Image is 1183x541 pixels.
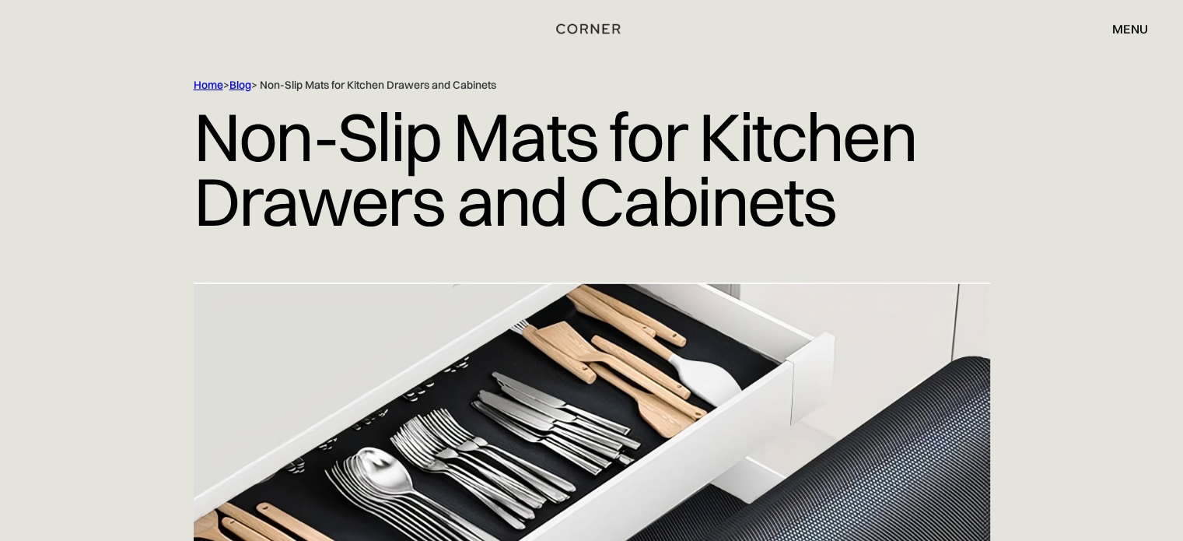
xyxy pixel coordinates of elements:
[229,78,251,92] a: Blog
[1112,23,1148,35] div: menu
[1097,16,1148,42] div: menu
[551,19,632,39] a: home
[194,93,990,245] h1: Non-Slip Mats for Kitchen Drawers and Cabinets
[194,78,925,93] div: > > Non-Slip Mats for Kitchen Drawers and Cabinets
[194,78,223,92] a: Home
